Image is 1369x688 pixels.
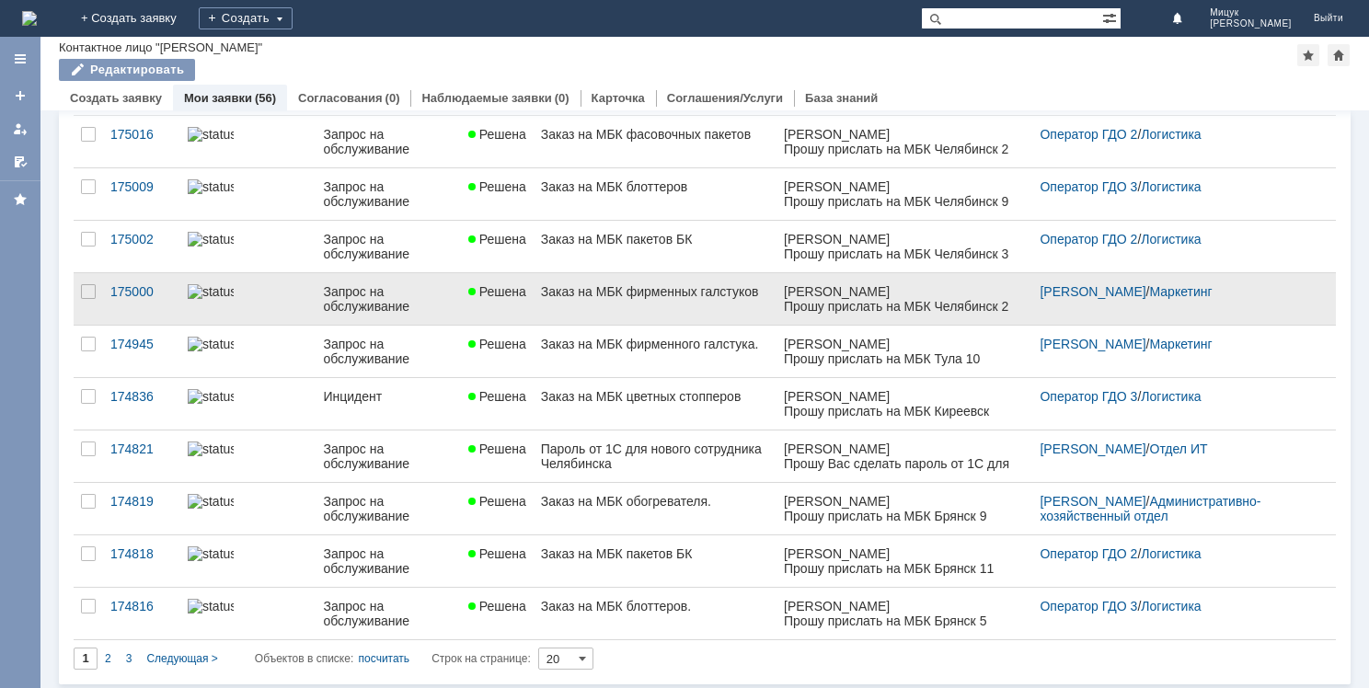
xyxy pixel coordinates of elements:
a: statusbar-100 (1).png [180,168,316,220]
div: Запрос на обслуживание [323,127,453,156]
a: Решена [461,430,534,482]
div: Заказ на МБК фасовочных пакетов [541,127,770,142]
a: 174836 [103,378,180,430]
span: Следующая > [146,652,217,665]
div: / [1040,179,1314,194]
a: 174945 [103,326,180,377]
a: Наблюдаемые заявки [421,91,551,105]
a: statusbar-100 (1).png [180,430,316,482]
img: logo [22,11,37,26]
a: [PERSON_NAME] [1040,441,1145,456]
span: Решена [468,232,526,247]
div: 174816 [110,599,173,613]
span: Решена [468,546,526,561]
a: 174816 [103,588,180,639]
a: [PERSON_NAME] [1040,337,1145,351]
span: Решена [468,441,526,456]
div: Заказ на МБК обогревателя. [541,494,770,509]
div: Заказ на МБК фирменных галстуков [541,284,770,299]
div: 175002 [110,232,173,247]
a: Маркетинг [1150,337,1213,351]
a: Согласования [298,91,383,105]
div: (56) [255,91,276,105]
img: statusbar-100 (1).png [188,127,234,142]
a: statusbar-60 (1).png [180,273,316,325]
span: Решена [468,337,526,351]
div: / [1040,127,1314,142]
a: Запрос на обслуживание [316,273,460,325]
div: / [1040,232,1314,247]
div: (0) [385,91,400,105]
a: 175009 [103,168,180,220]
div: Заказ на МБК блоттеров. [541,599,770,613]
a: [PERSON_NAME] [1040,494,1145,509]
div: Запрос на обслуживание [323,232,453,261]
div: 174836 [110,389,173,404]
a: 174818 [103,535,180,587]
span: Мицук [1210,7,1292,18]
span: Решена [468,284,526,299]
div: Заказ на МБК фирменного галстука. [541,337,770,351]
a: statusbar-60 (1).png [180,326,316,377]
div: / [1040,494,1314,523]
a: Заказ на МБК пакетов БК [534,535,777,587]
span: [PERSON_NAME] [1210,18,1292,29]
a: Решена [461,588,534,639]
div: Запрос на обслуживание [323,546,453,576]
img: statusbar-100 (1).png [188,441,234,456]
a: Создать заявку [6,81,35,110]
div: (0) [555,91,569,105]
a: Логистика [1141,232,1201,247]
div: Пароль от 1С для нового сотрудника Челябинска [541,441,770,471]
a: Решена [461,378,534,430]
div: Заказ на МБК цветных стопперов [541,389,770,404]
a: Отдел ИТ [1150,441,1208,456]
div: Запрос на обслуживание [323,441,453,471]
a: Решена [461,168,534,220]
div: Сделать домашней страницей [1328,44,1350,66]
span: Решена [468,389,526,404]
a: Запрос на обслуживание [316,535,460,587]
div: Контактное лицо "[PERSON_NAME]" [59,40,262,54]
div: Заказ на МБК блоттеров [541,179,770,194]
a: Административно-хозяйственный отдел [1040,494,1260,523]
img: statusbar-100 (1).png [188,599,234,613]
i: Строк на странице: [255,648,531,670]
img: statusbar-40 (1).png [188,232,234,247]
a: Запрос на обслуживание [316,116,460,167]
a: statusbar-100 (1).png [180,535,316,587]
span: Решена [468,599,526,613]
a: Запрос на обслуживание [316,588,460,639]
a: Заказ на МБК обогревателя. [534,483,777,534]
div: Запрос на обслуживание [323,599,453,628]
span: Решена [468,179,526,194]
a: Оператор ГДО 3 [1040,599,1137,613]
a: Решена [461,535,534,587]
a: Мои согласования [6,147,35,177]
div: Запрос на обслуживание [323,494,453,523]
a: Заказ на МБК фирменного галстука. [534,326,777,377]
a: Создать заявку [70,91,162,105]
a: statusbar-100 (1).png [180,483,316,534]
a: База знаний [805,91,878,105]
span: Объектов в списке: [255,652,353,665]
a: 174821 [103,430,180,482]
img: statusbar-60 (1).png [188,284,234,299]
a: 175002 [103,221,180,272]
div: 175009 [110,179,173,194]
a: Маркетинг [1150,284,1213,299]
a: Логистика [1141,599,1201,613]
a: Заказ на МБК фирменных галстуков [534,273,777,325]
a: Инцидент [316,378,460,430]
div: Инцидент [323,389,453,404]
div: / [1040,546,1314,561]
div: / [1040,284,1314,299]
a: 175016 [103,116,180,167]
div: Заказ на МБК пакетов БК [541,232,770,247]
a: Заказ на МБК блоттеров. [534,588,777,639]
span: Решена [468,127,526,142]
a: Логистика [1141,127,1201,142]
a: Решена [461,483,534,534]
img: statusbar-100 (1).png [188,179,234,194]
div: Запрос на обслуживание [323,337,453,366]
